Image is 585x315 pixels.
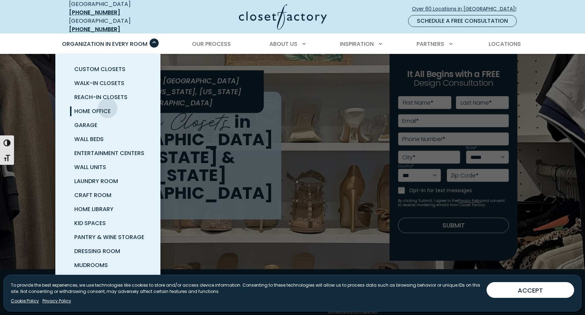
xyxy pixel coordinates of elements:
span: Home Office [74,107,111,115]
a: Schedule a Free Consultation [408,15,517,27]
span: Locations [489,40,521,48]
span: Custom Closets [74,65,125,73]
span: Organization in Every Room [62,40,147,48]
span: Garage [74,121,97,129]
nav: Primary Menu [57,34,528,54]
span: Our Process [192,40,231,48]
button: ACCEPT [487,282,574,298]
span: Partners [417,40,444,48]
span: Kid Spaces [74,219,106,227]
img: Closet Factory Logo [239,4,327,30]
a: Privacy Policy [42,298,71,304]
span: Over 60 Locations in [GEOGRAPHIC_DATA]! [412,5,522,13]
span: Pantry & Wine Storage [74,233,144,241]
a: Over 60 Locations in [GEOGRAPHIC_DATA]! [412,3,522,15]
span: Reach-In Closets [74,93,128,101]
a: Cookie Policy [11,298,39,304]
p: To provide the best experiences, we use technologies like cookies to store and/or access device i... [11,282,481,295]
span: About Us [269,40,297,48]
span: Inspiration [340,40,374,48]
span: Entertainment Centers [74,149,144,157]
span: Wall Beds [74,135,104,143]
a: [PHONE_NUMBER] [69,8,120,16]
span: Craft Room [74,191,111,199]
span: Walk-In Closets [74,79,124,87]
span: Laundry Room [74,177,118,185]
span: Home Library [74,205,113,213]
a: [PHONE_NUMBER] [69,25,120,33]
div: [GEOGRAPHIC_DATA] [69,17,171,34]
ul: Organization in Every Room submenu [55,54,160,281]
span: Wall Units [74,163,106,171]
span: Mudrooms [74,261,108,269]
span: Dressing Room [74,247,120,255]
